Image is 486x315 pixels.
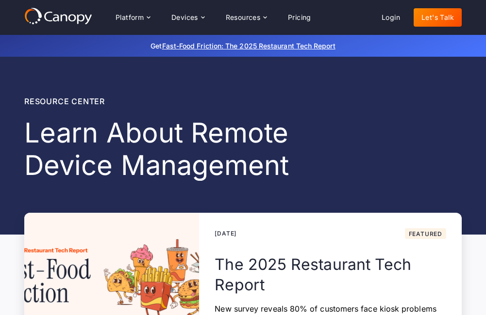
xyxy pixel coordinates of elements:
[162,42,335,50] a: Fast-Food Friction: The 2025 Restaurant Tech Report
[24,117,382,182] h1: Learn About Remote Device Management
[215,229,236,238] div: [DATE]
[108,8,158,27] div: Platform
[215,254,446,295] h2: The 2025 Restaurant Tech Report
[226,14,261,21] div: Resources
[218,8,274,27] div: Resources
[116,14,144,21] div: Platform
[24,95,382,107] div: Resource center
[280,8,319,27] a: Pricing
[164,8,212,27] div: Devices
[374,8,408,27] a: Login
[409,231,442,237] div: Featured
[5,41,481,51] p: Get
[171,14,198,21] div: Devices
[414,8,462,27] a: Let's Talk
